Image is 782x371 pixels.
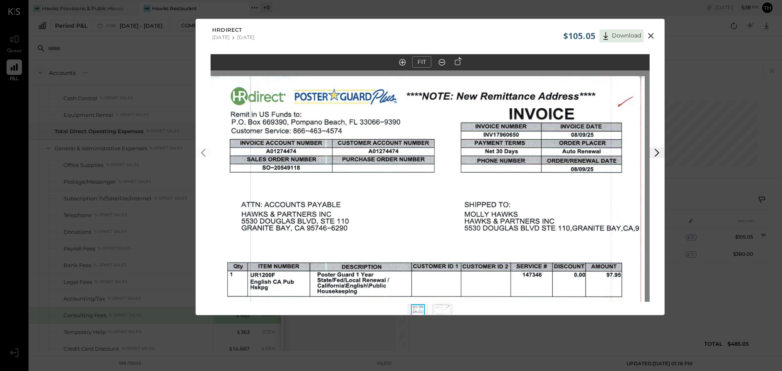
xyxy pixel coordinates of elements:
[563,30,595,42] span: $105.05
[435,304,449,322] img: Thumbnail 2
[600,29,644,42] button: Download
[212,34,230,40] div: [DATE]
[237,34,255,40] div: [DATE]
[212,26,242,34] span: HRdirect
[411,304,425,322] img: Thumbnail 1
[412,56,431,68] button: FIT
